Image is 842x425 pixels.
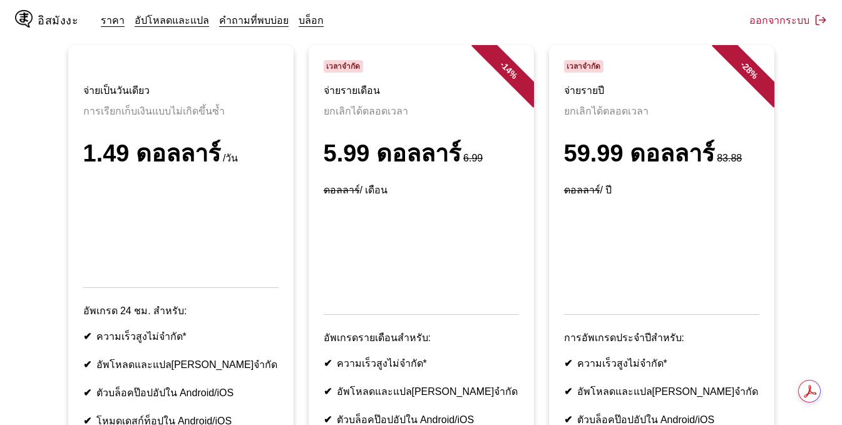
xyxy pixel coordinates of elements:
a: บล็อก [299,14,324,26]
font: ยกเลิกได้ตลอดเวลา [324,106,408,116]
img: โลโก้ IsManga [15,10,33,28]
font: ความเร็วสูงไม่จำกัด* [577,358,667,369]
font: การเรียกเก็บเงินแบบไม่เกิดขึ้นซ้ำ [83,106,225,116]
font: 59.99 ดอลลาร์ [564,140,715,166]
font: ✔ [83,387,91,398]
font: 5.99 ดอลลาร์ [324,140,461,166]
font: อิสมังงะ [38,14,78,26]
font: ✔ [564,414,572,425]
font: ตัวบล็อคป๊อปอัปใน Android/iOS [577,414,715,425]
font: /วัน [223,153,238,163]
font: เวลาจำกัด [567,62,600,71]
font: / ปี [600,185,612,195]
a: ราคา [101,14,125,26]
font: - [738,59,747,69]
a: โลโก้ IsMangaอิสมังงะ [15,10,101,30]
font: ตัวบล็อคป๊อปอัปใน Android/iOS [96,387,234,398]
font: 14 [500,61,514,75]
a: อัปโหลดและแปล [135,14,209,26]
font: ✔ [324,386,332,397]
font: ✔ [564,358,572,369]
font: % [747,68,760,81]
font: ✔ [324,414,332,425]
font: 1.49 ดอลลาร์ [83,140,221,166]
img: ออกจากระบบ [814,14,827,26]
button: ออกจากระบบ [749,13,827,28]
font: 28 [741,61,754,75]
font: / เดือน [360,185,388,195]
font: เวลาจำกัด [326,62,360,71]
font: อัพเกรด 24 ชม. สำหรับ: [83,305,187,316]
font: อัพโหลดและแปล[PERSON_NAME]จำกัด [337,386,518,397]
font: จ่ายรายปี [564,85,604,96]
font: ✔ [83,331,91,342]
font: อัพโหลดและแปล[PERSON_NAME]จำกัด [96,359,278,370]
iframe: เพย์พาล [564,214,759,297]
font: ✔ [324,358,332,369]
font: ความเร็วสูงไม่จำกัด* [337,358,427,369]
font: จ่ายรายเดือน [324,85,380,96]
font: ตัวบล็อคป๊อปอัปใน Android/iOS [337,414,475,425]
font: จ่ายเป็นวันเดียว [83,85,150,96]
font: ✔ [83,359,91,370]
font: อัพเกรดรายเดือนสำหรับ: [324,332,431,343]
iframe: เพย์พาล [324,214,519,297]
font: ✔ [564,386,572,397]
font: อัพโหลดและแปล[PERSON_NAME]จำกัด [577,386,759,397]
iframe: เพย์พาล [83,187,279,270]
font: ออกจากระบบ [749,14,809,26]
font: การอัพเกรดประจำปีสำหรับ: [564,332,684,343]
a: คำถามที่พบบ่อย [219,14,289,26]
font: ยกเลิกได้ตลอดเวลา [564,106,649,116]
font: % [507,68,520,81]
font: - [498,59,507,69]
font: ความเร็วสูงไม่จำกัด* [96,331,187,342]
